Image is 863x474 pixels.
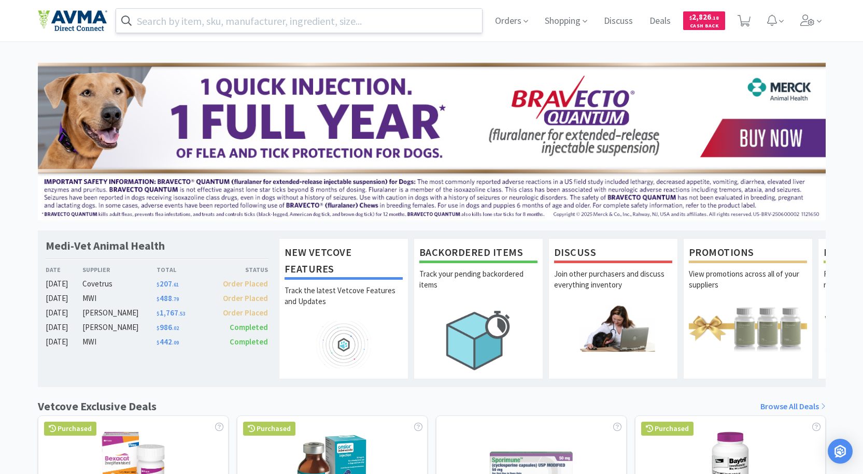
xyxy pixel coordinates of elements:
img: hero_feature_roadmap.png [285,321,403,368]
span: 488 [157,293,179,303]
span: Completed [230,337,268,347]
span: . 02 [172,325,179,332]
span: . 09 [172,339,179,346]
span: . 18 [711,15,719,21]
span: 207 [157,279,179,289]
h1: Promotions [689,244,807,263]
p: Track your pending backordered items [419,268,537,305]
a: Deals [645,17,675,26]
div: Status [213,265,268,275]
img: hero_backorders.png [419,305,537,376]
p: View promotions across all of your suppliers [689,268,807,305]
span: 986 [157,322,179,332]
a: [DATE]MWI$488.79Order Placed [46,292,268,305]
div: [DATE] [46,292,83,305]
a: [DATE][PERSON_NAME]$1,767.53Order Placed [46,307,268,319]
a: PromotionsView promotions across all of your suppliers [683,238,813,379]
span: 1,767 [157,308,185,318]
div: Open Intercom Messenger [828,439,853,464]
div: Covetrus [82,278,157,290]
span: Cash Back [689,23,719,30]
a: New Vetcove FeaturesTrack the latest Vetcove Features and Updates [279,238,408,379]
a: Backordered ItemsTrack your pending backordered items [414,238,543,379]
span: 2,826 [689,12,719,22]
a: Browse All Deals [760,400,826,413]
span: Completed [230,322,268,332]
span: $ [157,310,160,317]
a: [DATE]MWI$442.09Completed [46,336,268,348]
a: Discuss [600,17,637,26]
span: . 53 [178,310,185,317]
div: [PERSON_NAME] [82,307,157,319]
h1: New Vetcove Features [285,244,403,280]
p: Join other purchasers and discuss everything inventory [554,268,672,305]
div: Total [157,265,213,275]
img: e4e33dab9f054f5782a47901c742baa9_102.png [38,10,107,32]
span: . 79 [172,296,179,303]
span: $ [157,281,160,288]
img: 3ffb5edee65b4d9ab6d7b0afa510b01f.jpg [38,63,826,220]
span: $ [157,325,160,332]
img: hero_promotions.png [689,305,807,352]
div: [PERSON_NAME] [82,321,157,334]
h1: Medi-Vet Animal Health [46,238,165,253]
a: $2,826.18Cash Back [683,7,725,35]
input: Search by item, sku, manufacturer, ingredient, size... [116,9,483,33]
h1: Vetcove Exclusive Deals [38,397,157,415]
div: MWI [82,336,157,348]
span: $ [157,339,160,346]
span: $ [157,296,160,303]
p: Track the latest Vetcove Features and Updates [285,285,403,321]
div: Date [46,265,83,275]
a: [DATE]Covetrus$207.61Order Placed [46,278,268,290]
img: hero_discuss.png [554,305,672,352]
span: Order Placed [223,308,268,318]
span: Order Placed [223,279,268,289]
h1: Discuss [554,244,672,263]
a: [DATE][PERSON_NAME]$986.02Completed [46,321,268,334]
div: [DATE] [46,278,83,290]
span: . 61 [172,281,179,288]
span: 442 [157,337,179,347]
div: [DATE] [46,336,83,348]
span: Order Placed [223,293,268,303]
div: MWI [82,292,157,305]
a: DiscussJoin other purchasers and discuss everything inventory [548,238,678,379]
div: [DATE] [46,321,83,334]
span: $ [689,15,692,21]
div: [DATE] [46,307,83,319]
div: Supplier [82,265,157,275]
h1: Backordered Items [419,244,537,263]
